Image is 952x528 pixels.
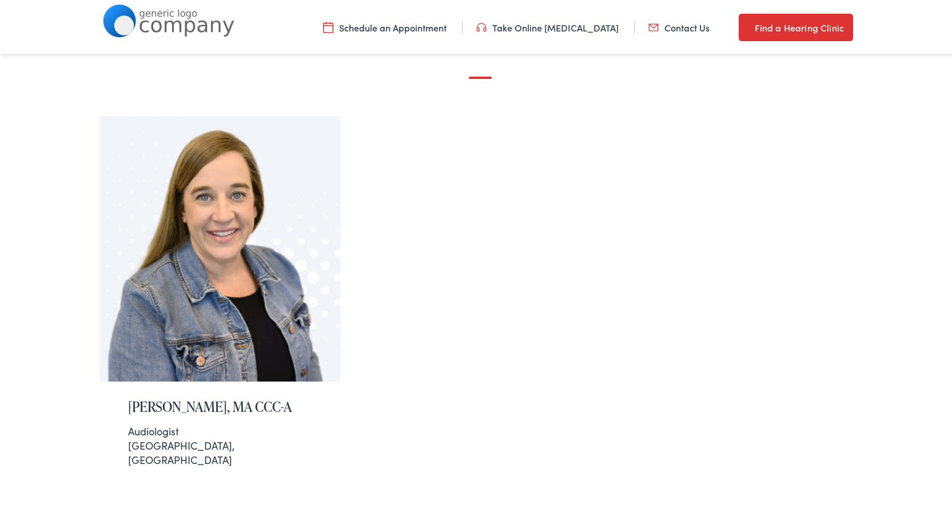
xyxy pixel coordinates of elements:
img: utility icon [739,18,749,32]
img: utility icon [323,19,333,31]
img: utility icon [476,19,487,31]
a: Schedule an Appointment [323,19,447,31]
div: Audiologist [128,422,312,436]
a: Find a Hearing Clinic [739,11,853,39]
img: utility icon [648,19,659,31]
h2: [PERSON_NAME], MA CCC-A [128,396,312,413]
a: Contact Us [648,19,710,31]
a: [PERSON_NAME], MA CCC-A Audiologist[GEOGRAPHIC_DATA], [GEOGRAPHIC_DATA] [99,114,341,482]
a: Take Online [MEDICAL_DATA] [476,19,619,31]
div: [GEOGRAPHIC_DATA], [GEOGRAPHIC_DATA] [128,422,312,465]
